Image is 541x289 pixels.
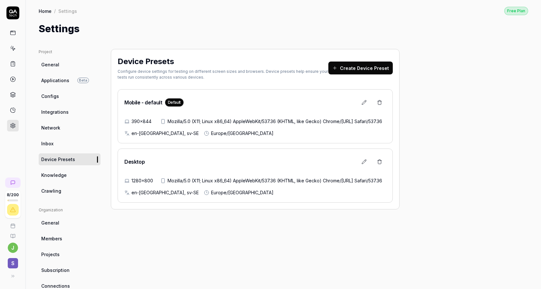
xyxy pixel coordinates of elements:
[39,59,101,71] a: General
[54,8,56,14] div: /
[3,253,23,270] button: S
[39,169,101,181] a: Knowledge
[504,6,528,15] button: Free Plan
[41,235,62,242] span: Members
[131,189,199,196] span: en-[GEOGRAPHIC_DATA], sv-SE
[39,248,101,260] a: Projects
[41,219,59,226] span: General
[131,130,199,137] span: en-[GEOGRAPHIC_DATA], sv-SE
[211,189,274,196] span: Europe/[GEOGRAPHIC_DATA]
[39,185,101,197] a: Crawling
[41,156,75,163] span: Device Presets
[39,8,52,14] a: Home
[39,138,101,149] a: Inbox
[41,109,69,115] span: Integrations
[8,258,18,268] span: S
[39,122,101,134] a: Network
[39,49,101,55] div: Project
[118,56,174,67] h2: Device Presets
[41,251,60,258] span: Projects
[41,77,69,84] span: Applications
[41,188,61,194] span: Crawling
[3,228,23,239] a: Documentation
[39,207,101,213] div: Organization
[504,7,528,15] div: Free Plan
[41,140,53,147] span: Inbox
[118,69,328,80] div: Configure device settings for testing on different screen sizes and browsers. Device presets help...
[39,233,101,245] a: Members
[131,177,153,184] span: 1280×800
[5,178,21,188] a: New conversation
[3,218,23,228] a: Book a call with us
[39,217,101,229] a: General
[165,98,184,107] div: Default
[168,177,382,184] span: Mozilla/5.0 (X11; Linux x86_64) AppleWebKit/537.36 (KHTML, like Gecko) Chrome/[URL] Safari/537.36
[39,90,101,102] a: Configs
[211,130,274,137] span: Europe/[GEOGRAPHIC_DATA]
[124,158,145,166] h2: Desktop
[124,98,184,107] h2: Mobile - default
[77,78,89,83] span: Beta
[41,172,67,178] span: Knowledge
[39,74,101,86] a: ApplicationsBeta
[41,124,60,131] span: Network
[168,118,382,125] span: Mozilla/5.0 (X11; Linux x86_64) AppleWebKit/537.36 (KHTML, like Gecko) Chrome/[URL] Safari/537.36
[41,61,59,68] span: General
[131,118,151,125] span: 390×844
[41,267,70,274] span: Subscription
[39,153,101,165] a: Device Presets
[39,264,101,276] a: Subscription
[328,62,393,74] button: Create Device Preset
[39,106,101,118] a: Integrations
[58,8,77,14] div: Settings
[7,193,19,197] span: 8 / 200
[39,22,80,36] h1: Settings
[8,243,18,253] button: j
[41,93,59,100] span: Configs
